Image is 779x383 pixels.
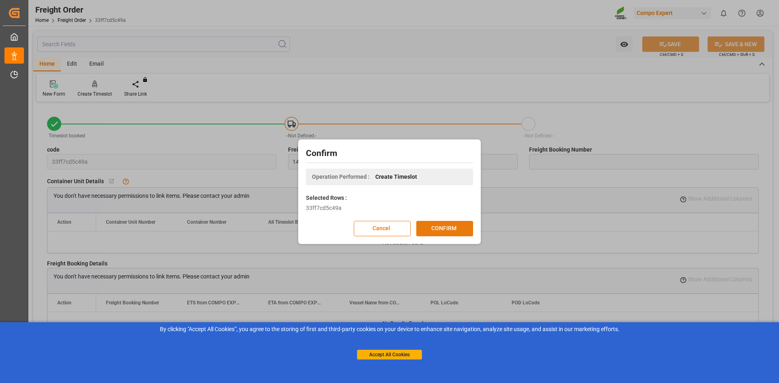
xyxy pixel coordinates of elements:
button: CONFIRM [416,221,473,236]
button: Accept All Cookies [357,350,422,359]
label: Selected Rows : [306,194,347,202]
h2: Confirm [306,147,473,160]
div: 33ff7cd5c49a [306,204,473,212]
div: By clicking "Accept All Cookies”, you agree to the storing of first and third-party cookies on yo... [6,325,773,334]
span: Operation Performed : [312,173,370,181]
button: Cancel [354,221,411,236]
span: Create Timeslot [375,173,417,181]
